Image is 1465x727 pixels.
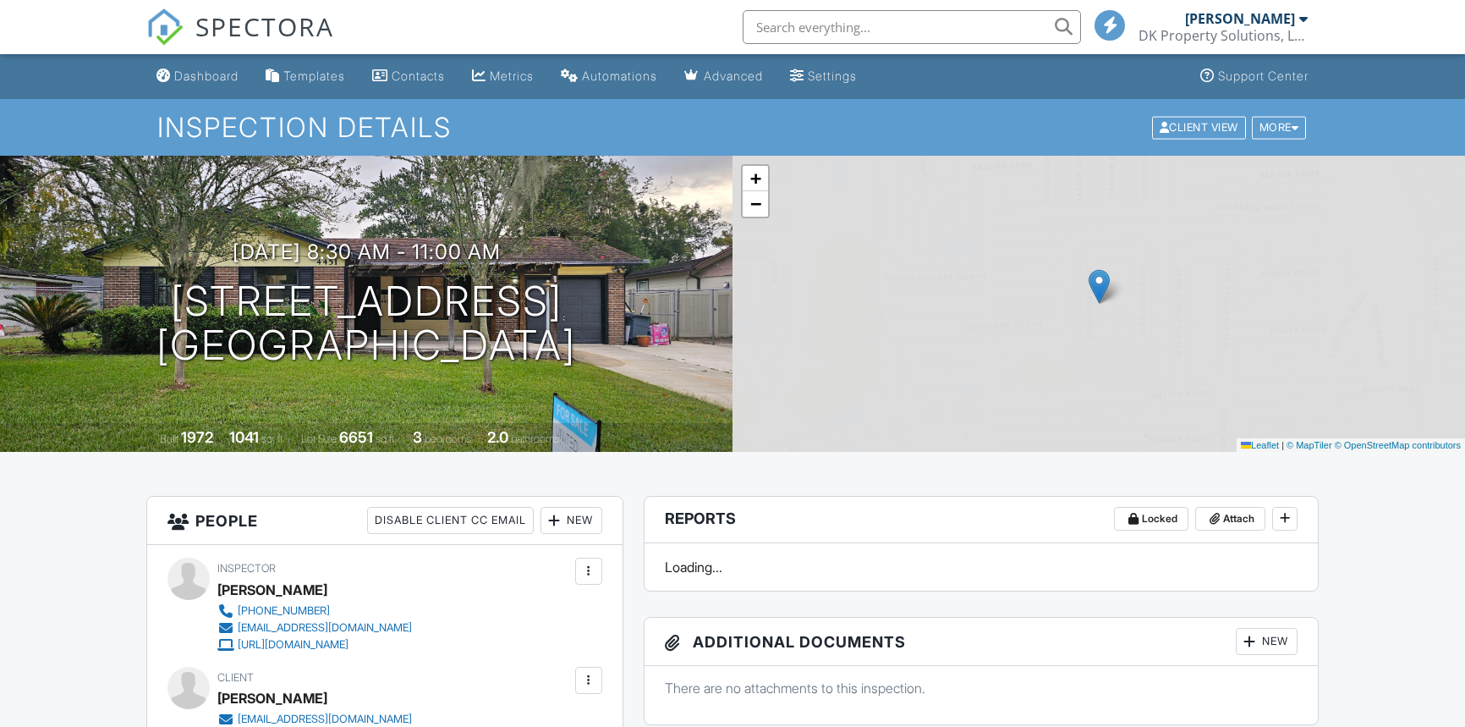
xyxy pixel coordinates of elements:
[217,636,412,653] a: [URL][DOMAIN_NAME]
[465,61,540,92] a: Metrics
[238,621,412,635] div: [EMAIL_ADDRESS][DOMAIN_NAME]
[259,61,352,92] a: Templates
[339,428,373,446] div: 6651
[1152,116,1246,139] div: Client View
[1335,440,1461,450] a: © OpenStreetMap contributors
[1241,440,1279,450] a: Leaflet
[1236,628,1298,655] div: New
[367,507,534,534] div: Disable Client CC Email
[1089,269,1110,304] img: Marker
[1252,116,1307,139] div: More
[1139,27,1308,44] div: DK Property Solutions, LLC
[554,61,664,92] a: Automations (Basic)
[238,638,348,652] div: [URL][DOMAIN_NAME]
[160,432,178,445] span: Built
[217,671,254,684] span: Client
[665,679,1298,697] p: There are no attachments to this inspection.
[217,577,327,603] div: [PERSON_NAME]
[540,507,602,534] div: New
[229,428,259,446] div: 1041
[783,61,864,92] a: Settings
[1287,440,1332,450] a: © MapTiler
[146,8,184,46] img: The Best Home Inspection Software - Spectora
[743,191,768,217] a: Zoom out
[582,69,657,83] div: Automations
[233,240,501,263] h3: [DATE] 8:30 am - 11:00 am
[283,69,345,83] div: Templates
[645,618,1318,666] h3: Additional Documents
[743,10,1081,44] input: Search everything...
[1150,120,1250,133] a: Client View
[704,69,763,83] div: Advanced
[174,69,239,83] div: Dashboard
[490,69,534,83] div: Metrics
[238,604,330,618] div: [PHONE_NUMBER]
[217,620,412,636] a: [EMAIL_ADDRESS][DOMAIN_NAME]
[217,562,276,575] span: Inspector
[750,168,761,189] span: +
[1218,69,1309,83] div: Support Center
[146,23,334,58] a: SPECTORA
[487,428,508,446] div: 2.0
[238,713,412,726] div: [EMAIL_ADDRESS][DOMAIN_NAME]
[217,603,412,620] a: [PHONE_NUMBER]
[1281,440,1284,450] span: |
[376,432,397,445] span: sq.ft.
[1185,10,1295,27] div: [PERSON_NAME]
[181,428,213,446] div: 1972
[808,69,857,83] div: Settings
[301,432,337,445] span: Lot Size
[365,61,452,92] a: Contacts
[392,69,445,83] div: Contacts
[217,686,327,711] div: [PERSON_NAME]
[195,8,334,44] span: SPECTORA
[147,497,622,545] h3: People
[743,166,768,191] a: Zoom in
[413,428,422,446] div: 3
[261,432,285,445] span: sq. ft.
[156,279,576,369] h1: [STREET_ADDRESS] [GEOGRAPHIC_DATA]
[1193,61,1315,92] a: Support Center
[750,193,761,214] span: −
[425,432,471,445] span: bedrooms
[678,61,770,92] a: Advanced
[511,432,559,445] span: bathrooms
[157,113,1308,142] h1: Inspection Details
[150,61,245,92] a: Dashboard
